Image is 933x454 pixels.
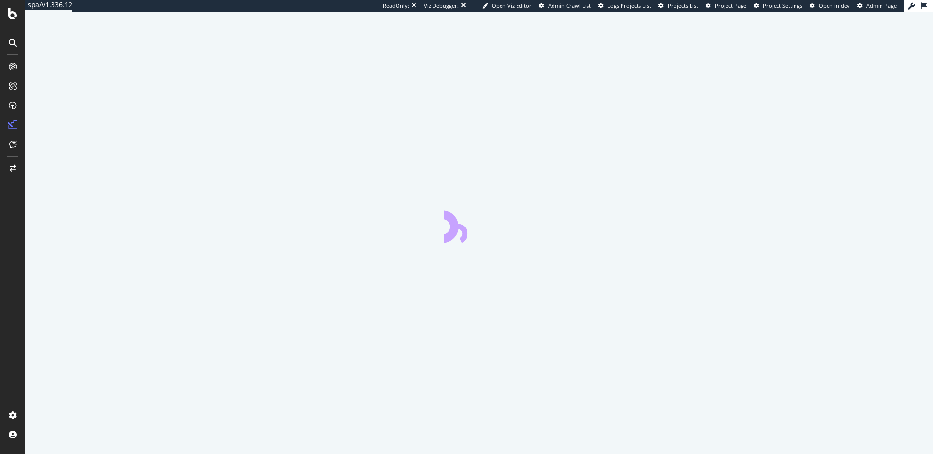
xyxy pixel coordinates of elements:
span: Admin Page [866,2,897,9]
div: animation [444,208,514,243]
span: Admin Crawl List [548,2,591,9]
a: Project Settings [754,2,802,10]
a: Logs Projects List [598,2,651,10]
div: Viz Debugger: [424,2,459,10]
span: Project Settings [763,2,802,9]
a: Open in dev [810,2,850,10]
span: Open Viz Editor [492,2,532,9]
a: Admin Page [857,2,897,10]
span: Open in dev [819,2,850,9]
span: Logs Projects List [607,2,651,9]
a: Projects List [658,2,698,10]
a: Project Page [706,2,746,10]
span: Projects List [668,2,698,9]
span: Project Page [715,2,746,9]
div: ReadOnly: [383,2,409,10]
a: Admin Crawl List [539,2,591,10]
a: Open Viz Editor [482,2,532,10]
